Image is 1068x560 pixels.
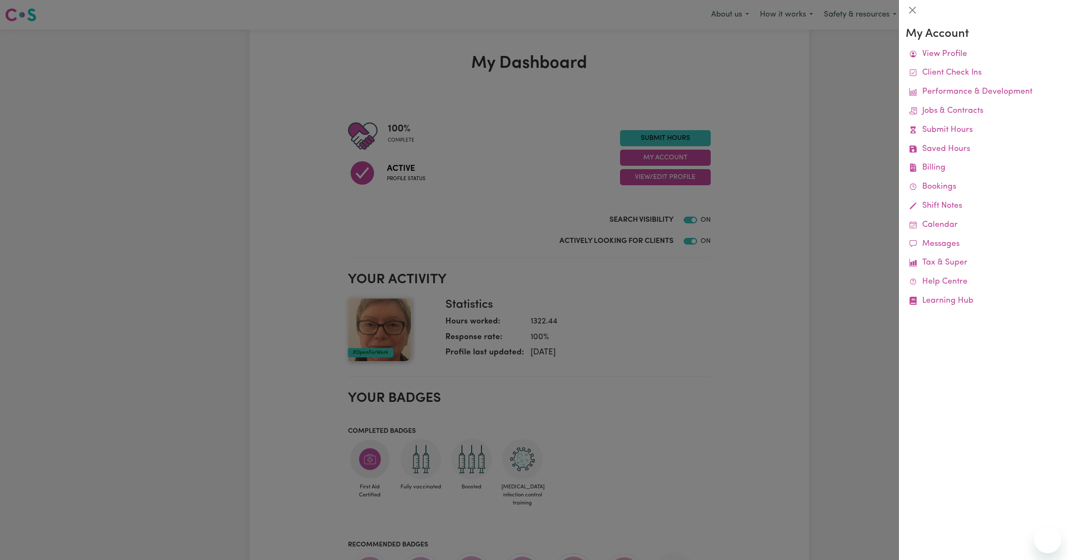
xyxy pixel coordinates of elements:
[1034,526,1061,553] iframe: Button to launch messaging window, conversation in progress
[906,178,1061,197] a: Bookings
[906,64,1061,83] a: Client Check Ins
[906,292,1061,311] a: Learning Hub
[906,102,1061,121] a: Jobs & Contracts
[906,159,1061,178] a: Billing
[906,83,1061,102] a: Performance & Development
[906,235,1061,254] a: Messages
[906,45,1061,64] a: View Profile
[906,121,1061,140] a: Submit Hours
[906,27,1061,42] h3: My Account
[906,254,1061,273] a: Tax & Super
[906,197,1061,216] a: Shift Notes
[906,216,1061,235] a: Calendar
[906,3,919,17] button: Close
[906,273,1061,292] a: Help Centre
[906,140,1061,159] a: Saved Hours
